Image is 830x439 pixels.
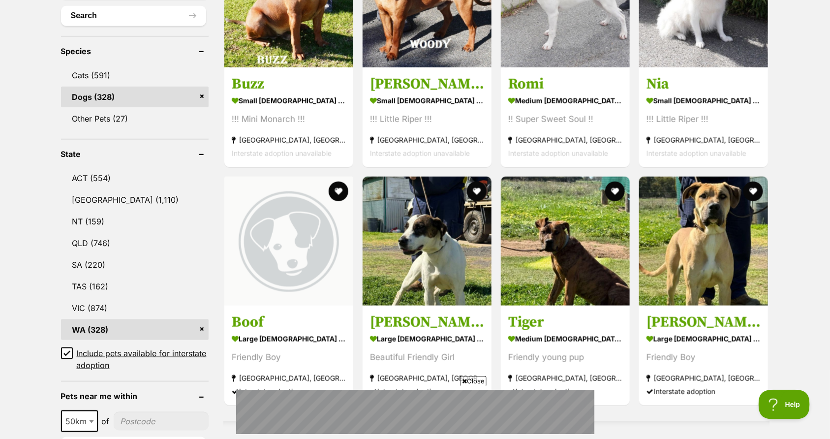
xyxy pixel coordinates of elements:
button: favourite [605,182,625,201]
a: WA (328) [61,319,209,340]
h3: [PERSON_NAME] [370,313,484,332]
div: !!! Little Riper !!! [370,113,484,126]
span: Interstate adoption unavailable [508,149,608,157]
h3: Romi [508,75,622,94]
div: Beautiful Friendly Girl [370,351,484,364]
iframe: Help Scout Beacon - Open [759,390,810,419]
button: favourite [744,182,764,201]
header: State [61,150,209,158]
span: of [102,415,110,427]
header: Species [61,47,209,56]
strong: [GEOGRAPHIC_DATA], [GEOGRAPHIC_DATA] [370,133,484,147]
a: Boof large [DEMOGRAPHIC_DATA] Dog Friendly Boy [GEOGRAPHIC_DATA], [GEOGRAPHIC_DATA] Interstate ad... [224,306,353,406]
img: Molly - Bull Arab Dog [363,177,492,306]
div: !!! Mini Monarch !!! [232,113,346,126]
span: Interstate adoption unavailable [646,149,746,157]
a: ACT (554) [61,168,209,188]
a: Tiger medium [DEMOGRAPHIC_DATA] Dog Friendly young pup [GEOGRAPHIC_DATA], [GEOGRAPHIC_DATA] Inter... [501,306,630,406]
strong: small [DEMOGRAPHIC_DATA] Dog [646,94,761,108]
strong: medium [DEMOGRAPHIC_DATA] Dog [508,332,622,346]
button: favourite [467,182,487,201]
strong: [GEOGRAPHIC_DATA], [GEOGRAPHIC_DATA] [508,372,622,385]
iframe: Advertisement [236,390,594,434]
strong: large [DEMOGRAPHIC_DATA] Dog [370,332,484,346]
h3: Boof [232,313,346,332]
h3: Nia [646,75,761,94]
strong: medium [DEMOGRAPHIC_DATA] Dog [508,94,622,108]
header: Pets near me within [61,392,209,401]
h3: [PERSON_NAME] [370,75,484,94]
a: [PERSON_NAME] small [DEMOGRAPHIC_DATA] Dog !!! Little Riper !!! [GEOGRAPHIC_DATA], [GEOGRAPHIC_DA... [363,67,492,167]
button: Search [61,6,206,26]
a: [PERSON_NAME] large [DEMOGRAPHIC_DATA] Dog Beautiful Friendly Girl [GEOGRAPHIC_DATA], [GEOGRAPHIC... [363,306,492,406]
span: Include pets available for interstate adoption [77,347,209,371]
a: [GEOGRAPHIC_DATA] (1,110) [61,189,209,210]
a: NT (159) [61,211,209,232]
span: Close [460,376,487,386]
span: Interstate adoption unavailable [232,149,332,157]
div: Friendly young pup [508,351,622,364]
strong: large [DEMOGRAPHIC_DATA] Dog [646,332,761,346]
div: Friendly Boy [232,351,346,364]
strong: [GEOGRAPHIC_DATA], [GEOGRAPHIC_DATA] [232,372,346,385]
a: Romi medium [DEMOGRAPHIC_DATA] Dog !! Super Sweet Soul !! [GEOGRAPHIC_DATA], [GEOGRAPHIC_DATA] In... [501,67,630,167]
strong: small [DEMOGRAPHIC_DATA] Dog [370,94,484,108]
span: Interstate adoption unavailable [370,149,470,157]
a: Include pets available for interstate adoption [61,347,209,371]
div: Interstate adoption [232,385,346,398]
div: Interstate adoption [646,385,761,398]
button: favourite [329,182,348,201]
a: Buzz small [DEMOGRAPHIC_DATA] Dog !!! Mini Monarch !!! [GEOGRAPHIC_DATA], [GEOGRAPHIC_DATA] Inter... [224,67,353,167]
span: 50km [61,410,98,432]
a: [PERSON_NAME] large [DEMOGRAPHIC_DATA] Dog Friendly Boy [GEOGRAPHIC_DATA], [GEOGRAPHIC_DATA] Inte... [639,306,768,406]
a: Cats (591) [61,65,209,86]
a: TAS (162) [61,276,209,297]
span: 50km [62,414,97,428]
strong: [GEOGRAPHIC_DATA], [GEOGRAPHIC_DATA] [370,372,484,385]
img: Butler - Rhodesian Ridgeback Dog [639,177,768,306]
h3: Buzz [232,75,346,94]
div: Friendly Boy [646,351,761,364]
a: Other Pets (27) [61,108,209,129]
div: !!! Little Riper !!! [646,113,761,126]
input: postcode [114,412,209,431]
img: Tiger - Staffordshire Bull Terrier Dog [501,177,630,306]
a: VIC (874) [61,298,209,318]
strong: [GEOGRAPHIC_DATA], [GEOGRAPHIC_DATA] [508,133,622,147]
h3: Tiger [508,313,622,332]
strong: [GEOGRAPHIC_DATA], [GEOGRAPHIC_DATA] [646,133,761,147]
div: !! Super Sweet Soul !! [508,113,622,126]
a: SA (220) [61,254,209,275]
a: QLD (746) [61,233,209,253]
strong: [GEOGRAPHIC_DATA], [GEOGRAPHIC_DATA] [646,372,761,385]
strong: small [DEMOGRAPHIC_DATA] Dog [232,94,346,108]
a: Dogs (328) [61,87,209,107]
strong: [GEOGRAPHIC_DATA], [GEOGRAPHIC_DATA] [232,133,346,147]
a: Nia small [DEMOGRAPHIC_DATA] Dog !!! Little Riper !!! [GEOGRAPHIC_DATA], [GEOGRAPHIC_DATA] Inters... [639,67,768,167]
h3: [PERSON_NAME] [646,313,761,332]
strong: large [DEMOGRAPHIC_DATA] Dog [232,332,346,346]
